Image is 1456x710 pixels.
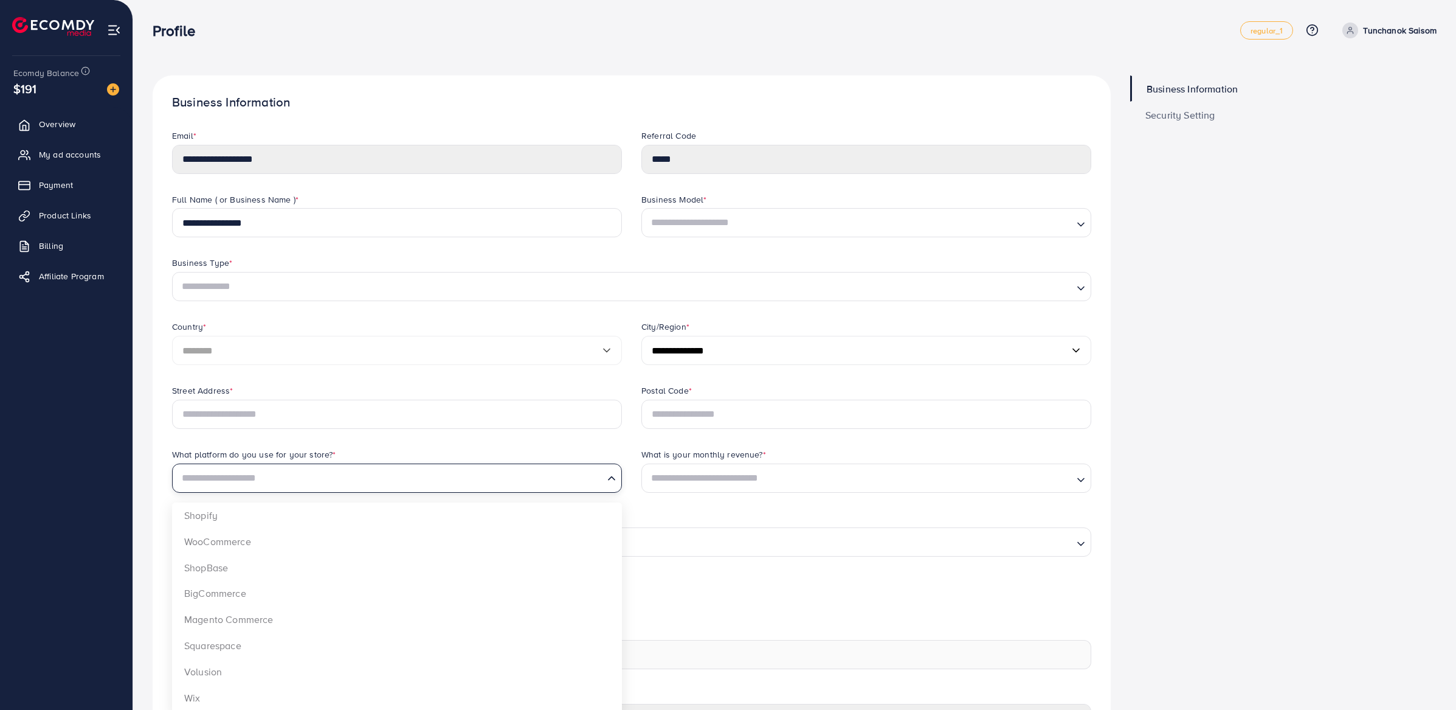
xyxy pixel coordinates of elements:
input: Search for option [647,212,1072,234]
div: Search for option [172,272,1091,301]
span: Business Information [1147,84,1238,94]
a: My ad accounts [9,142,123,167]
span: Ecomdy Balance [13,67,79,79]
label: Business Model [641,193,706,206]
input: Search for option [178,467,602,489]
label: Postal Code [641,385,692,397]
img: image [107,83,119,96]
label: What platform do you use for your store? [172,448,336,461]
a: Product Links [9,203,123,228]
a: regular_1 [1240,21,1293,40]
span: Affiliate Program [39,270,104,282]
label: Email [172,130,196,142]
input: Search for option [185,531,1072,553]
label: Country [172,321,206,333]
label: Phone Number [172,625,233,637]
span: regular_1 [1251,27,1283,35]
div: Search for option [172,464,622,493]
label: Have you run TikTok Ads before ? [172,512,303,524]
label: City/Region [641,321,689,333]
input: Search for option [647,467,1072,489]
a: Billing [9,234,123,258]
span: Billing [39,240,63,252]
label: Referral Code [641,130,696,142]
iframe: Chat [1404,655,1447,701]
label: Full Name ( or Business Name ) [172,193,298,206]
label: Business Type [172,257,232,269]
img: logo [12,17,94,36]
span: $191 [13,80,37,97]
span: Security Setting [1145,110,1215,120]
a: Tunchanok Saisom [1337,23,1437,38]
span: Product Links [39,209,91,221]
div: Search for option [641,464,1091,493]
h1: Primary contact [172,591,1091,606]
img: menu [107,23,121,37]
span: My ad accounts [39,148,101,161]
span: Payment [39,179,73,191]
div: Search for option [172,527,1091,557]
h3: Profile [153,22,205,40]
span: Overview [39,118,75,130]
a: Overview [9,112,123,136]
h1: Business Information [172,95,1091,110]
label: Street Address [172,385,233,397]
div: Search for option [641,208,1091,237]
a: Payment [9,173,123,197]
label: Connect via Facebook [172,689,259,701]
p: Tunchanok Saisom [1363,23,1437,38]
label: What is your monthly revenue? [641,448,766,461]
input: Search for option [178,276,1072,298]
a: Affiliate Program [9,264,123,288]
